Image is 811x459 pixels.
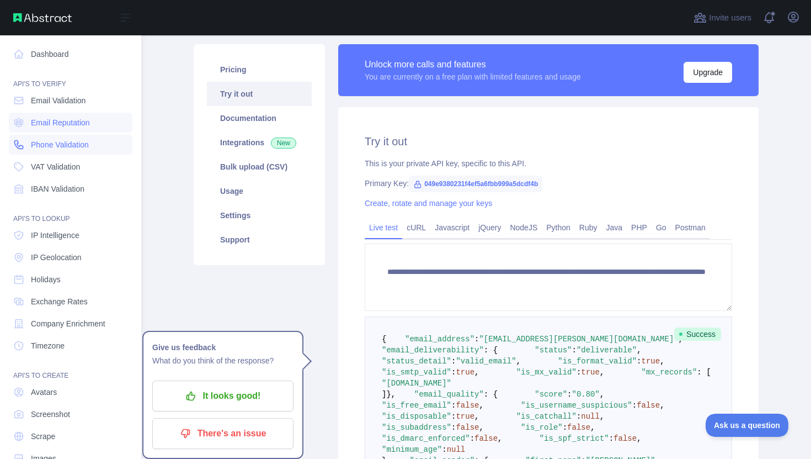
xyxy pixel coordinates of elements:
a: Avatars [9,382,132,402]
span: "status_detail" [382,357,451,366]
span: Holidays [31,274,61,285]
span: true [456,412,474,421]
a: IP Geolocation [9,247,132,267]
span: "is_format_valid" [558,357,637,366]
a: IP Intelligence [9,225,132,245]
a: Ruby [575,219,602,236]
a: Postman [671,219,710,236]
span: , [637,346,641,355]
span: New [271,138,296,149]
span: { [382,335,386,344]
span: false [456,423,479,432]
span: }, [386,390,396,399]
a: Email Validation [9,91,132,110]
span: "is_role" [521,423,563,432]
span: false [613,434,637,443]
a: jQuery [474,219,505,236]
span: : [632,401,637,410]
span: Invite users [709,12,751,24]
span: "email_deliverability" [382,346,484,355]
span: IP Intelligence [31,230,79,241]
span: , [600,390,604,399]
span: , [474,368,479,377]
span: "minimum_age" [382,445,442,454]
a: NodeJS [505,219,542,236]
span: : [474,335,479,344]
span: "email_quality" [414,390,484,399]
span: false [567,423,590,432]
span: Phone Validation [31,139,89,150]
span: , [590,423,595,432]
div: API'S TO CREATE [9,358,132,380]
span: : [577,368,581,377]
span: false [456,401,479,410]
span: : [567,390,572,399]
button: Upgrade [684,62,732,83]
div: Primary Key: [365,178,732,189]
span: "status" [535,346,572,355]
a: Create, rotate and manage your keys [365,199,492,208]
div: Unlock more calls and features [365,58,581,71]
a: Screenshot [9,404,132,424]
img: Abstract API [13,13,72,22]
span: "email_address" [405,335,474,344]
span: : { [484,390,498,399]
span: : [609,434,613,443]
span: "mx_records" [642,368,697,377]
span: , [474,412,479,421]
a: Documentation [207,106,312,130]
span: "[DOMAIN_NAME]" [382,379,451,388]
span: Company Enrichment [31,318,105,329]
button: Invite users [691,9,754,27]
a: Settings [207,203,312,228]
span: Email Validation [31,95,86,106]
a: Support [207,228,312,252]
a: PHP [627,219,652,236]
div: You are currently on a free plan with limited features and usage [365,71,581,82]
span: , [516,357,521,366]
span: : { [484,346,498,355]
a: Live test [365,219,402,236]
a: Python [542,219,575,236]
a: Email Reputation [9,113,132,133]
span: "is_subaddress" [382,423,451,432]
span: "is_disposable" [382,412,451,421]
span: true [456,368,474,377]
span: , [498,434,502,443]
a: Try it out [207,82,312,106]
span: true [642,357,660,366]
span: , [479,401,483,410]
span: "is_catchall" [516,412,577,421]
span: : [442,445,446,454]
span: : [451,368,456,377]
a: Java [602,219,627,236]
span: "is_dmarc_enforced" [382,434,470,443]
a: VAT Validation [9,157,132,177]
span: Screenshot [31,409,70,420]
span: : [637,357,641,366]
span: : [451,357,456,366]
span: null [447,445,466,454]
a: Go [652,219,671,236]
a: cURL [402,219,430,236]
a: Dashboard [9,44,132,64]
span: false [474,434,498,443]
span: "deliverable" [577,346,637,355]
span: : [451,412,456,421]
span: : [577,412,581,421]
span: ] [382,390,386,399]
span: "is_mx_valid" [516,368,577,377]
span: : [ [697,368,711,377]
span: 049e9380231f4ef5a6fbb999a5dcdf4b [409,176,542,192]
span: , [600,412,604,421]
div: API'S TO LOOKUP [9,201,132,223]
span: IBAN Validation [31,183,84,194]
span: , [600,368,604,377]
a: Company Enrichment [9,314,132,334]
span: "is_username_suspicious" [521,401,632,410]
a: Exchange Rates [9,292,132,312]
span: , [637,434,641,443]
a: IBAN Validation [9,179,132,199]
span: Exchange Rates [31,296,88,307]
a: Timezone [9,336,132,356]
